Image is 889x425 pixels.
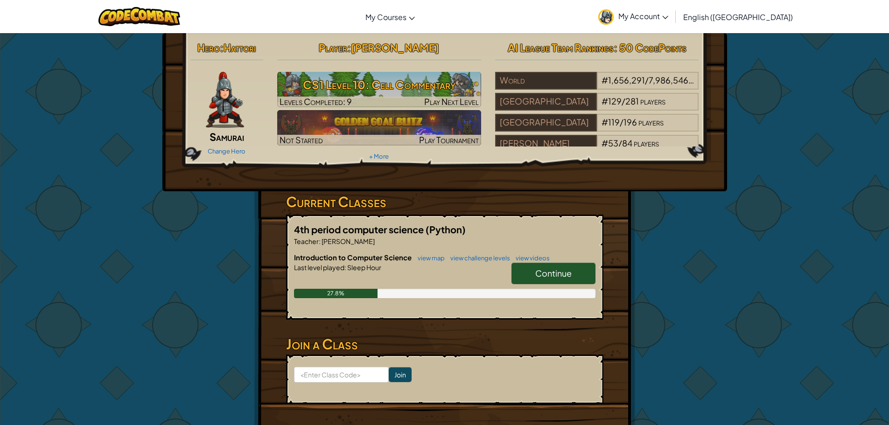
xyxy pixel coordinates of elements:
a: view challenge levels [446,254,510,262]
span: English ([GEOGRAPHIC_DATA]) [683,12,793,22]
span: players [638,117,664,127]
span: Hattori [224,41,256,54]
span: My Account [618,11,668,21]
a: view map [413,254,445,262]
a: [GEOGRAPHIC_DATA]#119/196players [495,123,699,133]
span: Not Started [280,134,323,145]
div: [PERSON_NAME] [495,135,597,153]
span: Last level played [294,263,344,272]
a: English ([GEOGRAPHIC_DATA]) [679,4,798,29]
a: + More [369,153,389,160]
a: Change Hero [208,147,245,155]
span: 196 [623,117,637,127]
span: # [602,138,608,148]
img: avatar [598,9,614,25]
span: / [618,138,622,148]
span: [PERSON_NAME] [321,237,375,245]
img: samurai.pose.png [206,72,244,128]
img: CS1 Level 10: Cell Commentary [277,72,481,107]
span: players [634,138,659,148]
a: [GEOGRAPHIC_DATA]#129/281players [495,102,699,112]
span: 1,656,291 [608,75,645,85]
h3: Join a Class [286,334,603,355]
span: 281 [625,96,639,106]
a: My Account [594,2,673,31]
img: Golden Goal [277,110,481,146]
img: CodeCombat logo [98,7,180,26]
a: Not StartedPlay Tournament [277,110,481,146]
span: [PERSON_NAME] [351,41,439,54]
span: # [602,75,608,85]
h3: CS1 Level 10: Cell Commentary [277,74,481,95]
span: 129 [608,96,622,106]
span: : [220,41,224,54]
span: : 50 CodePoints [614,41,686,54]
span: Samurai [210,130,244,143]
span: (Python) [426,223,466,235]
span: 119 [608,117,620,127]
span: Play Next Level [424,96,479,107]
span: Hero [197,41,220,54]
span: Levels Completed: 9 [280,96,352,107]
span: Teacher [294,237,319,245]
span: Introduction to Computer Science [294,253,413,262]
div: World [495,72,597,90]
span: Sleep Hour [346,263,381,272]
span: My Courses [365,12,406,22]
span: : [319,237,321,245]
h3: Current Classes [286,191,603,212]
a: view videos [511,254,550,262]
span: # [602,117,608,127]
input: <Enter Class Code> [294,367,389,383]
span: 7,986,546 [649,75,694,85]
span: 4th period computer science [294,223,426,235]
a: [PERSON_NAME]#53/84players [495,144,699,154]
input: Join [389,367,412,382]
a: My Courses [361,4,420,29]
span: : [347,41,351,54]
span: Player [319,41,347,54]
a: World#1,656,291/7,986,546players [495,81,699,91]
span: AI League Team Rankings [508,41,614,54]
span: 53 [608,138,618,148]
span: # [602,96,608,106]
a: Play Next Level [277,72,481,107]
span: Play Tournament [419,134,479,145]
div: [GEOGRAPHIC_DATA] [495,93,597,111]
span: / [622,96,625,106]
span: : [344,263,346,272]
span: / [645,75,649,85]
div: 27.8% [294,289,378,298]
span: 84 [622,138,632,148]
span: / [620,117,623,127]
div: [GEOGRAPHIC_DATA] [495,114,597,132]
span: players [640,96,665,106]
span: Continue [535,268,572,279]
